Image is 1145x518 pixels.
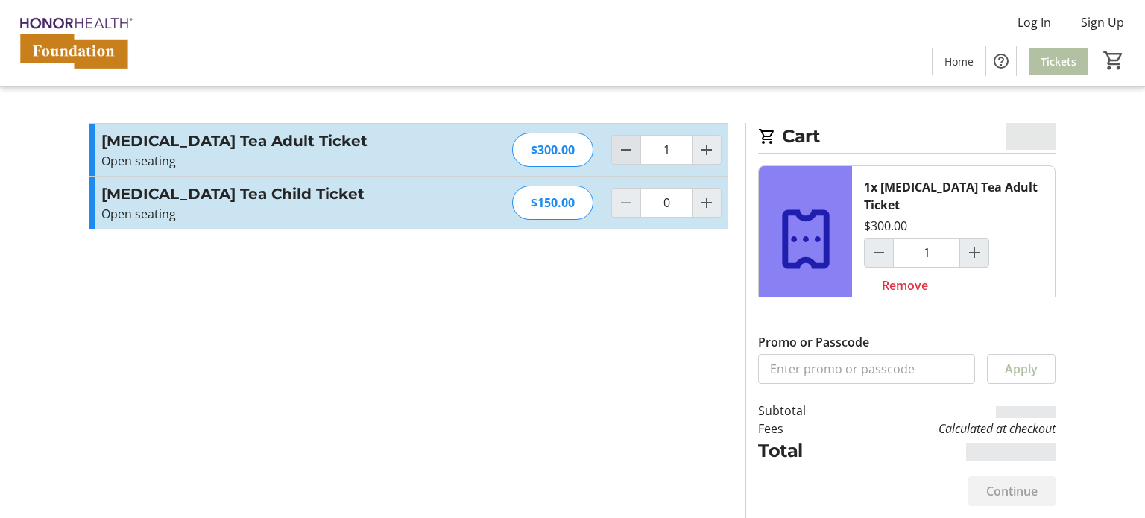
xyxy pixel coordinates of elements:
[101,130,427,152] h3: [MEDICAL_DATA] Tea Adult Ticket
[758,354,975,384] input: Enter promo or passcode
[1029,48,1088,75] a: Tickets
[1006,10,1063,34] button: Log In
[865,239,893,267] button: Decrement by one
[1018,13,1051,31] span: Log In
[933,48,985,75] a: Home
[1081,13,1124,31] span: Sign Up
[640,188,693,218] input: NICU Tea Child Ticket Quantity
[101,205,427,223] p: Open seating
[1069,10,1136,34] button: Sign Up
[9,6,142,80] img: HonorHealth Foundation's Logo
[758,402,845,420] td: Subtotal
[893,238,960,268] input: NICU Tea Adult Ticket Quantity
[640,135,693,165] input: NICU Tea Adult Ticket Quantity
[864,178,1043,214] div: 1x [MEDICAL_DATA] Tea Adult Ticket
[986,46,1016,76] button: Help
[864,271,946,300] button: Remove
[1041,54,1076,69] span: Tickets
[758,438,845,464] td: Total
[1100,47,1127,74] button: Cart
[944,54,974,69] span: Home
[758,420,845,438] td: Fees
[512,133,593,167] div: $300.00
[612,136,640,164] button: Decrement by one
[1006,123,1056,150] span: $0.00
[864,217,907,235] div: $300.00
[1005,360,1038,378] span: Apply
[758,333,869,351] label: Promo or Passcode
[960,239,988,267] button: Increment by one
[512,186,593,220] div: $150.00
[987,354,1056,384] button: Apply
[845,420,1056,438] td: Calculated at checkout
[693,136,721,164] button: Increment by one
[101,152,427,170] p: Open seating
[882,277,928,294] span: Remove
[693,189,721,217] button: Increment by one
[101,183,427,205] h3: [MEDICAL_DATA] Tea Child Ticket
[758,123,1056,154] h2: Cart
